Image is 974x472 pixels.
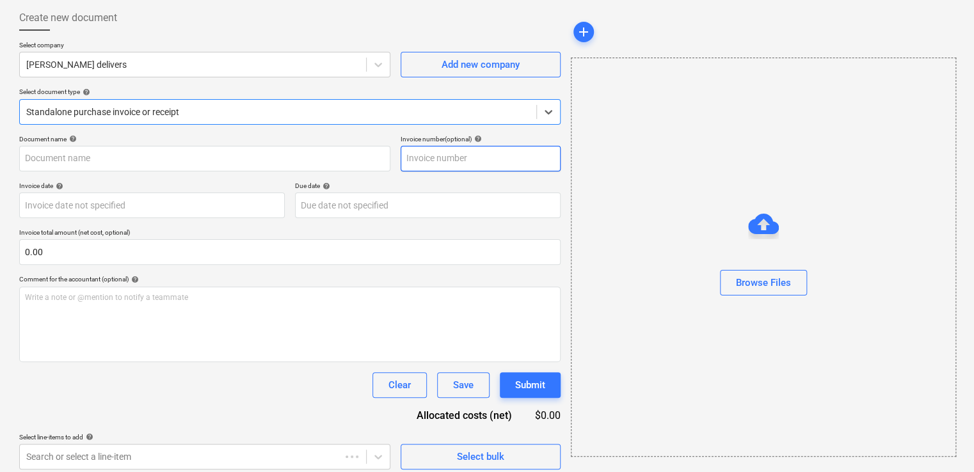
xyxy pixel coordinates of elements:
p: Select company [19,41,390,52]
div: Document name [19,135,390,143]
div: Submit [515,377,545,393]
div: Invoice date [19,182,285,190]
button: Add new company [401,52,561,77]
button: Select bulk [401,444,561,469]
div: Save [453,377,474,393]
button: Clear [372,372,427,398]
div: Allocated costs (net) [394,408,532,423]
div: Browse Files [736,274,791,291]
span: Create new document [19,10,117,26]
input: Invoice number [401,146,561,171]
input: Due date not specified [295,193,561,218]
div: Comment for the accountant (optional) [19,275,561,283]
p: Invoice total amount (net cost, optional) [19,228,561,239]
div: Add new company [442,56,520,73]
span: help [472,135,482,143]
span: help [80,88,90,96]
input: Invoice total amount (net cost, optional) [19,239,561,265]
div: Clear [388,377,411,393]
div: $0.00 [532,408,561,423]
iframe: Chat Widget [910,411,974,472]
div: Due date [295,182,561,190]
div: Browse Files [571,58,956,457]
input: Document name [19,146,390,171]
div: Select line-items to add [19,433,390,441]
span: help [129,276,139,283]
button: Browse Files [720,270,807,295]
div: Select bulk [457,448,504,465]
div: Invoice number (optional) [401,135,561,143]
button: Save [437,372,490,398]
div: Select document type [19,88,561,96]
input: Invoice date not specified [19,193,285,218]
span: add [576,24,591,40]
span: help [53,182,63,190]
span: help [67,135,77,143]
span: help [83,433,93,441]
span: help [320,182,330,190]
button: Submit [500,372,561,398]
